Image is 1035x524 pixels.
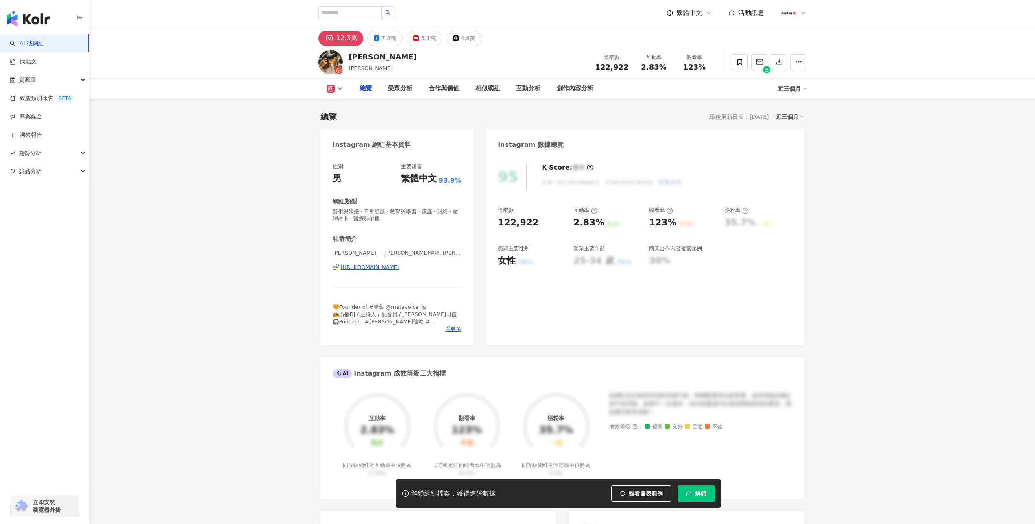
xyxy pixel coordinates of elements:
span: 0.19% [369,470,386,476]
button: 7.3萬 [367,31,403,46]
span: rise [10,151,15,156]
a: 效益預測報告BETA [10,94,74,103]
div: 122,922 [498,216,538,229]
div: 解鎖網紅檔案，獲得進階數據 [411,489,496,498]
span: 122,922 [595,63,629,71]
div: 追蹤數 [595,53,629,61]
span: 不佳 [705,424,723,430]
div: 7.3萬 [381,33,396,44]
span: 解鎖 [695,490,706,497]
div: 同等級網紅的互動率中位數為 [342,462,413,476]
div: 男 [333,172,342,185]
span: search [385,10,391,15]
div: 一般 [549,439,562,447]
div: 總覽 [360,84,372,94]
span: 立即安裝 瀏覽器外掛 [33,499,61,513]
div: 近三個月 [778,82,806,95]
div: 123% [451,425,482,436]
div: 網紅類型 [333,197,357,206]
div: 總覽 [320,111,337,122]
div: 2.83% [573,216,604,229]
a: 找貼文 [10,58,37,66]
div: 創作內容分析 [557,84,593,94]
a: chrome extension立即安裝 瀏覽器外掛 [11,495,79,517]
span: 0.8% [549,470,563,476]
button: 4.8萬 [447,31,482,46]
span: 競品分析 [19,162,41,181]
span: 優秀 [645,424,663,430]
img: 180x180px_JPG.jpg [781,5,796,21]
div: AI [333,369,352,378]
button: 12.3萬 [318,31,364,46]
div: Instagram 數據總覽 [498,140,564,149]
div: 4.8萬 [461,33,475,44]
span: 良好 [665,424,683,430]
span: 觀看圖表範例 [629,490,663,497]
div: [PERSON_NAME] [349,52,417,62]
span: 35.5% [458,470,475,476]
img: logo [7,11,50,27]
div: 性別 [333,163,343,170]
div: 受眾分析 [388,84,412,94]
a: 商案媒合 [10,113,42,121]
div: 互動率 [368,415,386,421]
a: searchAI 找網紅 [10,39,44,48]
div: 互動分析 [516,84,540,94]
a: [URL][DOMAIN_NAME] [333,264,462,271]
div: 受眾主要年齡 [573,245,605,252]
span: 2.83% [641,63,666,71]
div: 觀看率 [679,53,710,61]
div: 最後更新日期：[DATE] [710,114,769,120]
div: 不佳 [460,439,473,447]
div: 商業合作內容覆蓋比例 [649,245,702,252]
div: 漲粉率 [725,207,749,214]
div: 成效等級 ： [609,424,792,430]
div: Instagram 網紅基本資料 [333,140,412,149]
div: Instagram 成效等級三大指標 [333,369,446,378]
div: 互動率 [638,53,669,61]
div: 良好 [370,439,383,447]
div: 123% [649,216,677,229]
span: 看更多 [445,325,461,333]
div: 2.83% [360,425,394,436]
button: 觀看圖表範例 [611,485,671,502]
div: 合作與價值 [429,84,459,94]
div: 觀看率 [458,415,475,421]
div: 相似網紅 [475,84,500,94]
span: 93.9% [439,176,462,185]
button: 解鎖 [678,485,715,502]
div: 35.7% [539,425,573,436]
div: 主要語言 [401,163,422,170]
span: 藝術與娛樂 · 日常話題 · 教育與學習 · 家庭 · 財經 · 命理占卜 · 醫療與健康 [333,208,462,223]
div: 追蹤數 [498,207,514,214]
button: 5.1萬 [407,31,442,46]
div: [URL][DOMAIN_NAME] [341,264,400,271]
div: K-Score : [542,163,593,172]
div: 女性 [498,255,516,267]
div: 觀看率 [649,207,673,214]
img: chrome extension [13,500,29,513]
div: 互動率 [573,207,597,214]
span: 繁體中文 [676,9,702,17]
span: 資源庫 [19,71,36,89]
a: 洞察報告 [10,131,42,139]
div: 同等級網紅的觀看率中位數為 [431,462,502,476]
span: 趨勢分析 [19,144,41,162]
img: KOL Avatar [318,50,343,74]
span: [PERSON_NAME] [349,65,393,71]
span: [PERSON_NAME] ｜ [PERSON_NAME]信箱, [PERSON_NAME]說書 | marc_orange [333,249,462,257]
div: 近三個月 [776,111,804,122]
div: 漲粉率 [547,415,564,421]
span: 🧡Founder of #聲藝 @metavoice_ig 📻廣播DJ / 主持人 / 配音員 / [PERSON_NAME]司儀 🎧Podcast - #[PERSON_NAME]信箱 #[P... [333,304,457,340]
span: 123% [683,63,706,71]
div: 5.1萬 [421,33,436,44]
div: 12.3萬 [336,33,357,44]
span: 活動訊息 [738,9,764,17]
div: 受眾主要性別 [498,245,529,252]
div: 該網紅的互動率和漲粉率都不錯，唯獨觀看率比較普通，為同等級的網紅的中低等級，效果不一定會好，但仍然建議可以發包開箱類型的案型，應該會比較有成效！ [609,392,792,416]
div: 同等級網紅的漲粉率中位數為 [521,462,592,476]
div: 繁體中文 [401,172,437,185]
span: 普通 [685,424,703,430]
div: 社群簡介 [333,235,357,243]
